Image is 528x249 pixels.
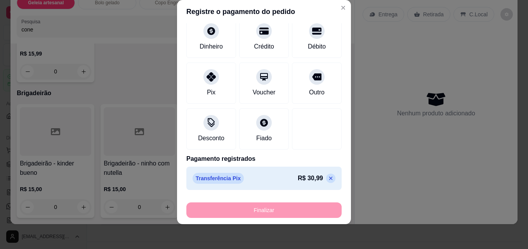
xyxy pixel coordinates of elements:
div: Pix [207,88,215,97]
button: Close [337,2,349,14]
div: Voucher [253,88,276,97]
div: Outro [309,88,325,97]
div: Crédito [254,42,274,51]
p: Transferência Pix [193,173,244,184]
div: Desconto [198,134,224,143]
div: Dinheiro [200,42,223,51]
p: Pagamento registrados [186,154,342,164]
div: Débito [308,42,326,51]
p: R$ 30,99 [298,174,323,183]
div: Fiado [256,134,272,143]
